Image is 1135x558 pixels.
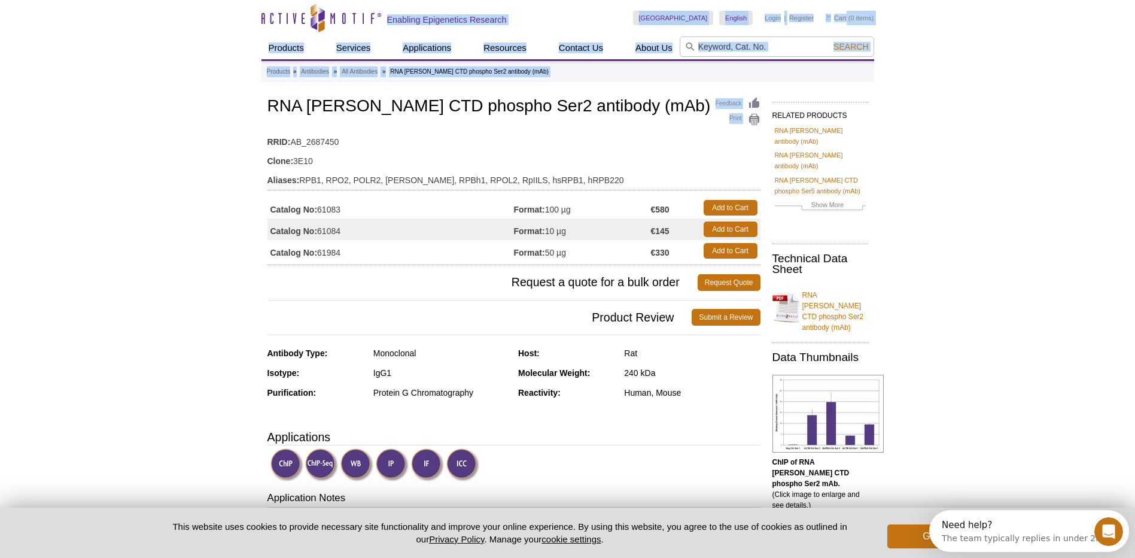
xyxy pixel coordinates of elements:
strong: Host: [518,348,540,358]
td: 10 µg [514,219,651,240]
strong: Clone: [267,156,294,166]
p: (Click image to enlarge and see details.) [772,457,868,511]
a: [GEOGRAPHIC_DATA] [633,11,714,25]
a: Products [267,66,290,77]
td: AB_2687450 [267,129,760,148]
a: Add to Cart [704,200,757,216]
img: Immunofluorescence Validated [411,448,444,481]
a: Contact Us [552,37,610,59]
img: ChIP Validated [270,448,303,481]
img: Immunocytochemistry Validated [446,448,479,481]
li: RNA [PERSON_NAME] CTD phospho Ser2 antibody (mAb) [390,68,549,75]
span: Request a quote for a bulk order [267,274,698,291]
h2: Enabling Epigenetics Research [387,14,507,25]
img: Your Cart [826,14,831,20]
iframe: Intercom live chat discovery launcher [929,510,1129,552]
a: Applications [395,37,458,59]
img: ChIP-Seq Validated [305,448,338,481]
div: Need help? [13,10,175,20]
img: Immunoprecipitation Validated [376,448,409,481]
div: 240 kDa [624,368,760,378]
strong: Catalog No: [270,226,318,236]
div: Protein G Chromatography [373,387,509,398]
a: Feedback [716,97,760,110]
h3: Application Notes [267,491,760,508]
strong: Format: [514,247,545,258]
a: All Antibodies [342,66,378,77]
a: RNA [PERSON_NAME] antibody (mAb) [775,125,866,147]
b: ChIP of RNA [PERSON_NAME] CTD phospho Ser2 mAb. [772,458,850,488]
li: » [334,68,337,75]
strong: €145 [650,226,669,236]
strong: Aliases: [267,175,300,186]
a: Show More [775,199,866,213]
span: Product Review [267,309,692,326]
a: About Us [628,37,680,59]
button: Got it! [887,524,983,548]
iframe: Intercom live chat [1094,517,1123,546]
div: Monoclonal [373,348,509,359]
a: Submit a Review [692,309,760,326]
button: cookie settings [541,534,601,544]
strong: RRID: [267,137,291,147]
strong: Molecular Weight: [518,368,590,378]
a: Request Quote [698,274,760,291]
li: | [784,11,786,25]
strong: Format: [514,204,545,215]
a: Products [261,37,311,59]
a: Antibodies [301,66,329,77]
div: Rat [624,348,760,359]
strong: Isotype: [267,368,300,378]
h1: RNA [PERSON_NAME] CTD phospho Ser2 antibody (mAb) [267,97,760,117]
a: Privacy Policy [429,534,484,544]
h3: Applications [267,428,760,446]
td: 3E10 [267,148,760,168]
button: Search [830,41,872,52]
a: RNA [PERSON_NAME] CTD phospho Ser5 antibody (mAb) [775,175,866,196]
strong: Catalog No: [270,247,318,258]
td: 100 µg [514,197,651,219]
span: Search [833,42,868,51]
div: The team typically replies in under 2m [13,20,175,32]
a: Login [765,14,781,22]
a: Resources [476,37,534,59]
li: » [293,68,297,75]
strong: Format: [514,226,545,236]
a: Print [716,113,760,126]
a: Add to Cart [704,243,757,259]
h2: Data Thumbnails [772,352,868,363]
strong: €580 [650,204,669,215]
strong: €330 [650,247,669,258]
li: » [382,68,386,75]
h2: Technical Data Sheet [772,253,868,275]
td: 50 µg [514,240,651,262]
a: English [719,11,753,25]
a: Services [329,37,378,59]
td: 61084 [267,219,514,240]
strong: Purification: [267,388,317,398]
img: RNA pol II CTD phospho Ser2 antibody (mAb) tested by ChIP. [772,375,884,453]
div: Human, Mouse [624,387,760,398]
td: 61984 [267,240,514,262]
td: 61083 [267,197,514,219]
li: (0 items) [826,11,874,25]
td: RPB1, RPO2, POLR2, [PERSON_NAME], RPBh1, RPOL2, RpIILS, hsRPB1, hRPB220 [267,168,760,187]
p: This website uses cookies to provide necessary site functionality and improve your online experie... [152,520,868,545]
div: Open Intercom Messenger [5,5,210,38]
a: RNA [PERSON_NAME] CTD phospho Ser2 antibody (mAb) [772,283,868,333]
img: Western Blot Validated [340,448,373,481]
input: Keyword, Cat. No. [680,37,874,57]
strong: Antibody Type: [267,348,328,358]
strong: Reactivity: [518,388,561,398]
a: RNA [PERSON_NAME] antibody (mAb) [775,150,866,171]
a: Add to Cart [704,222,757,237]
div: IgG1 [373,368,509,378]
strong: Catalog No: [270,204,318,215]
a: Register [789,14,814,22]
h2: RELATED PRODUCTS [772,102,868,123]
a: Cart [826,14,847,22]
